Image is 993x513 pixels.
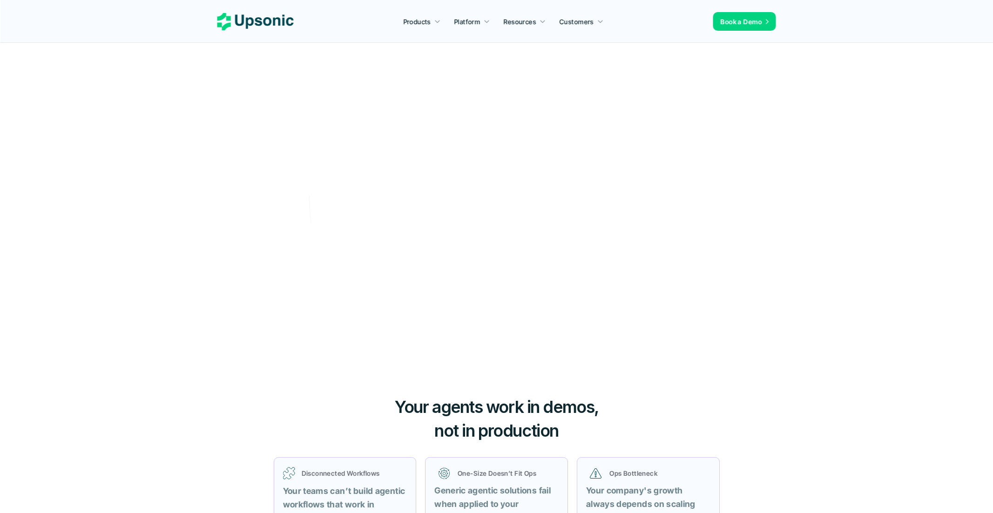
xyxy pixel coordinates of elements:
h2: Agentic AI Platform for FinTech Operations [334,77,659,141]
p: Platform [454,17,480,27]
p: One-Size Doesn’t Fit Ops [458,468,554,478]
p: From onboarding to compliance to settlement to autonomous control. Work with %82 more efficiency ... [345,169,648,196]
p: Book a Demo [721,17,762,27]
p: Products [403,17,431,27]
p: Disconnected Workflows [302,468,407,478]
a: Book a Demo [525,229,604,256]
a: Products [398,13,446,30]
a: Book a Demo [713,12,776,31]
p: Play with interactive demo [400,227,501,246]
span: Your agents work in demos, [394,397,599,417]
p: Ops Bottleneck [609,468,706,478]
p: Resources [504,17,536,27]
p: Customers [560,17,594,27]
a: Play with interactive demo [389,221,520,251]
p: Book a Demo [536,235,585,250]
span: not in production [434,420,559,441]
